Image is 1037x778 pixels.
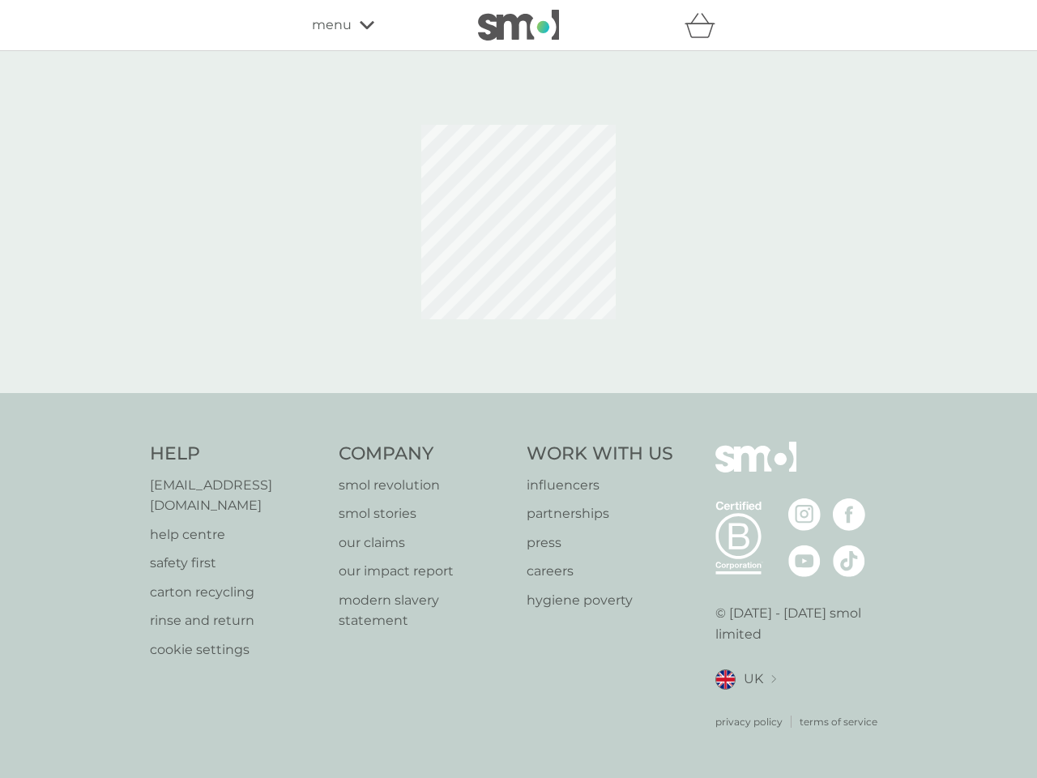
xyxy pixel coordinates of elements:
a: [EMAIL_ADDRESS][DOMAIN_NAME] [150,475,322,516]
img: visit the smol Instagram page [788,498,821,531]
a: hygiene poverty [527,590,673,611]
a: help centre [150,524,322,545]
a: privacy policy [715,714,783,729]
a: rinse and return [150,610,322,631]
img: visit the smol Tiktok page [833,545,865,577]
h4: Company [339,442,511,467]
h4: Work With Us [527,442,673,467]
a: modern slavery statement [339,590,511,631]
span: UK [744,669,763,690]
a: careers [527,561,673,582]
img: smol [715,442,796,497]
a: smol stories [339,503,511,524]
img: smol [478,10,559,41]
img: visit the smol Youtube page [788,545,821,577]
a: our claims [339,532,511,554]
img: select a new location [771,675,776,684]
a: terms of service [800,714,877,729]
a: carton recycling [150,582,322,603]
a: smol revolution [339,475,511,496]
a: press [527,532,673,554]
h4: Help [150,442,322,467]
a: cookie settings [150,639,322,660]
a: safety first [150,553,322,574]
a: partnerships [527,503,673,524]
span: menu [312,15,352,36]
a: influencers [527,475,673,496]
div: basket [685,9,725,41]
img: visit the smol Facebook page [833,498,865,531]
p: © [DATE] - [DATE] smol limited [715,603,888,644]
img: UK flag [715,669,736,690]
a: our impact report [339,561,511,582]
